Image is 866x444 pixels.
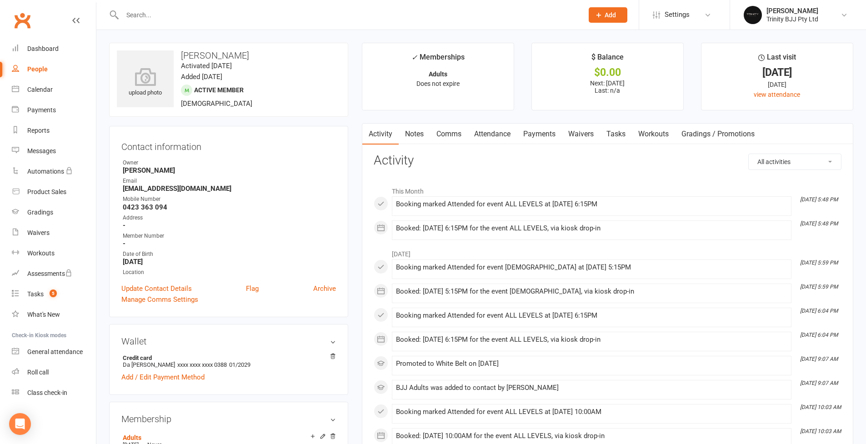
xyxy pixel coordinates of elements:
i: [DATE] 9:07 AM [800,380,838,386]
div: Trinity BJJ Pty Ltd [766,15,818,23]
div: Gradings [27,209,53,216]
div: Booking marked Attended for event [DEMOGRAPHIC_DATA] at [DATE] 5:15PM [396,264,787,271]
div: Waivers [27,229,50,236]
div: Booked: [DATE] 5:15PM for the event [DEMOGRAPHIC_DATA], via kiosk drop-in [396,288,787,295]
a: Product Sales [12,182,96,202]
a: Tasks 5 [12,284,96,304]
a: General attendance kiosk mode [12,342,96,362]
a: Clubworx [11,9,34,32]
i: [DATE] 5:48 PM [800,196,838,203]
a: Assessments [12,264,96,284]
div: What's New [27,311,60,318]
div: Messages [27,147,56,155]
strong: [PERSON_NAME] [123,166,336,175]
div: Tasks [27,290,44,298]
strong: Credit card [123,354,331,361]
div: BJJ Adults was added to contact by [PERSON_NAME] [396,384,787,392]
strong: - [123,221,336,229]
div: People [27,65,48,73]
div: Calendar [27,86,53,93]
div: Booking marked Attended for event ALL LEVELS at [DATE] 6:15PM [396,312,787,319]
span: Settings [665,5,690,25]
a: Roll call [12,362,96,383]
div: Address [123,214,336,222]
a: People [12,59,96,80]
i: [DATE] 10:03 AM [800,428,841,434]
strong: [EMAIL_ADDRESS][DOMAIN_NAME] [123,185,336,193]
button: Add [589,7,627,23]
i: [DATE] 5:59 PM [800,284,838,290]
h3: Membership [121,414,336,424]
i: [DATE] 5:48 PM [800,220,838,227]
i: [DATE] 10:03 AM [800,404,841,410]
span: [DEMOGRAPHIC_DATA] [181,100,252,108]
a: Calendar [12,80,96,100]
a: Messages [12,141,96,161]
div: [DATE] [710,80,845,90]
div: $ Balance [591,51,624,68]
a: Archive [313,283,336,294]
div: Roll call [27,369,49,376]
a: Gradings / Promotions [675,124,761,145]
div: [PERSON_NAME] [766,7,818,15]
a: Manage Comms Settings [121,294,198,305]
div: Workouts [27,249,55,257]
a: Add / Edit Payment Method [121,372,205,383]
a: Gradings [12,202,96,223]
a: Adults [123,434,141,441]
div: Booked: [DATE] 6:15PM for the event ALL LEVELS, via kiosk drop-in [396,336,787,344]
div: Class check-in [27,389,67,396]
div: [DATE] [710,68,845,77]
a: Workouts [632,124,675,145]
div: Reports [27,127,50,134]
div: Last visit [758,51,796,68]
span: 5 [50,289,57,297]
time: Activated [DATE] [181,62,232,70]
div: Memberships [411,51,465,68]
h3: [PERSON_NAME] [117,50,340,60]
a: Flag [246,283,259,294]
div: Owner [123,159,336,167]
div: Booked: [DATE] 6:15PM for the event ALL LEVELS, via kiosk drop-in [396,224,787,232]
div: Mobile Number [123,195,336,204]
p: Next: [DATE] Last: n/a [540,80,675,94]
div: Assessments [27,270,72,277]
i: [DATE] 9:07 AM [800,356,838,362]
li: Da [PERSON_NAME] [121,353,336,369]
a: Automations [12,161,96,182]
div: Date of Birth [123,250,336,259]
div: Email [123,177,336,185]
div: Booked: [DATE] 10:00AM for the event ALL LEVELS, via kiosk drop-in [396,432,787,440]
a: Reports [12,120,96,141]
a: Tasks [600,124,632,145]
li: This Month [374,182,841,196]
div: Payments [27,106,56,114]
div: General attendance [27,348,83,355]
div: Location [123,268,336,277]
span: Add [605,11,616,19]
span: Active member [194,86,244,94]
strong: - [123,239,336,248]
li: [DATE] [374,244,841,259]
h3: Wallet [121,336,336,346]
a: Attendance [468,124,517,145]
a: Class kiosk mode [12,383,96,403]
a: Workouts [12,243,96,264]
a: Comms [430,124,468,145]
input: Search... [120,9,577,21]
i: [DATE] 5:59 PM [800,259,838,266]
div: upload photo [117,68,174,98]
a: view attendance [754,91,800,98]
div: Booking marked Attended for event ALL LEVELS at [DATE] 6:15PM [396,200,787,208]
div: $0.00 [540,68,675,77]
h3: Contact information [121,138,336,152]
strong: Adults [429,70,447,78]
time: Added [DATE] [181,73,222,81]
div: Open Intercom Messenger [9,413,31,435]
i: [DATE] 6:04 PM [800,332,838,338]
span: Does not expire [416,80,460,87]
div: Booking marked Attended for event ALL LEVELS at [DATE] 10:00AM [396,408,787,416]
span: 01/2029 [229,361,250,368]
i: ✓ [411,53,417,62]
div: Member Number [123,232,336,240]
